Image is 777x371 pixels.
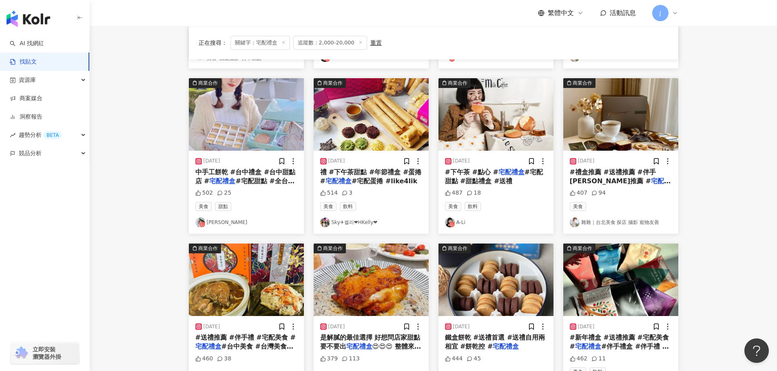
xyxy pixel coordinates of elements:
[195,355,213,363] div: 460
[570,217,672,227] a: KOL Avatar雜雜｜台北美食 探店 攝影 寵物友善
[342,355,360,363] div: 113
[204,158,220,165] div: [DATE]
[548,9,574,18] span: 繁體中文
[198,79,218,87] div: 商業合作
[467,355,481,363] div: 45
[43,131,62,139] div: BETA
[320,355,338,363] div: 379
[195,217,205,227] img: KOL Avatar
[563,78,678,151] div: post-image商業合作
[320,168,422,185] span: 禮 #下午茶甜點 #年節禮盒 #蛋捲 #
[7,11,50,27] img: logo
[342,189,352,197] div: 3
[570,202,586,211] span: 美食
[659,9,661,18] span: J
[189,78,304,151] div: post-image商業合作
[610,9,636,17] span: 活動訊息
[33,346,61,360] span: 立即安裝 瀏覽器外掛
[10,113,42,121] a: 洞察報告
[445,168,543,185] span: #宅配甜點 #甜點禮盒 #送禮
[195,217,297,227] a: KOL Avatar[PERSON_NAME]
[323,79,343,87] div: 商業合作
[204,323,220,330] div: [DATE]
[215,202,231,211] span: 甜點
[453,158,470,165] div: [DATE]
[10,40,44,48] a: searchAI 找網紅
[195,342,293,359] span: #台中美食 #台灣美食 #t
[328,158,345,165] div: [DATE]
[320,217,422,227] a: KOL AvatarSky✈켈리❤HKelly❤
[575,342,601,350] mark: 宅配禮盒
[189,244,304,316] div: post-image商業合作
[217,355,231,363] div: 38
[445,168,498,176] span: #下午茶 #點心 #
[19,144,42,162] span: 競品分析
[352,177,417,185] span: #宅配蛋捲 #like4lik
[438,78,553,151] img: post-image
[325,177,352,185] mark: 宅配禮盒
[438,244,553,316] img: post-image
[591,189,606,197] div: 94
[346,342,372,350] mark: 宅配禮盒
[10,58,37,66] a: 找貼文
[314,78,429,151] div: post-image商業合作
[445,355,463,363] div: 444
[467,189,481,197] div: 18
[314,78,429,151] img: post-image
[570,334,669,350] span: #新年禮盒 #送禮推薦 #宅配美食 #
[195,177,294,194] span: #宅配甜點 #全台宅配 #手工
[320,217,330,227] img: KOL Avatar
[563,78,678,151] img: post-image
[198,244,218,252] div: 商業合作
[230,36,290,50] span: 關鍵字：宅配禮盒
[493,342,519,350] mark: 宅配禮盒
[453,323,470,330] div: [DATE]
[323,244,343,252] div: 商業合作
[438,78,553,151] div: post-image商業合作
[11,342,79,364] a: chrome extension立即安裝 瀏覽器外掛
[195,168,296,185] span: 中手工餅乾 #台中禮盒 #台中甜點店 #
[563,244,678,316] img: post-image
[573,244,592,252] div: 商業合作
[10,94,42,103] a: 商案媒合
[10,132,15,138] span: rise
[438,244,553,316] div: post-image商業合作
[573,79,592,87] div: 商業合作
[570,342,669,359] span: #伴手禮盒 #伴手禮 #咖啡控
[340,202,356,211] span: 飲料
[563,244,678,316] div: post-image商業合作
[445,189,463,197] div: 487
[465,202,481,211] span: 飲料
[570,217,580,227] img: KOL Avatar
[320,202,336,211] span: 美食
[199,40,227,46] span: 正在搜尋 ：
[328,323,345,330] div: [DATE]
[445,217,455,227] img: KOL Avatar
[448,244,467,252] div: 商業合作
[19,126,62,144] span: 趨勢分析
[195,342,221,350] mark: 宅配禮盒
[320,334,421,350] span: 是解膩的最佳選擇 好想問店家甜點要不要出
[314,244,429,316] div: post-image商業合作
[570,355,588,363] div: 462
[13,347,29,360] img: chrome extension
[370,40,382,46] div: 重置
[293,36,367,50] span: 追蹤數：2,000-20,000
[209,177,235,185] mark: 宅配禮盒
[448,79,467,87] div: 商業合作
[570,189,588,197] div: 407
[445,202,461,211] span: 美食
[445,334,545,350] span: 鐵盒餅乾 #送禮首選 #送禮自用兩相宜 #餅乾控 #
[320,189,338,197] div: 514
[314,244,429,316] img: post-image
[19,71,36,89] span: 資源庫
[578,158,595,165] div: [DATE]
[570,168,656,185] span: #禮盒推薦 #送禮推薦 #伴手[PERSON_NAME]推薦 #
[591,355,606,363] div: 11
[195,202,212,211] span: 美食
[578,323,595,330] div: [DATE]
[744,338,769,363] iframe: Help Scout Beacon - Open
[195,334,296,341] span: #送禮推薦 #伴手禮 #宅配美食 #
[195,189,213,197] div: 502
[445,217,547,227] a: KOL AvatarA-Li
